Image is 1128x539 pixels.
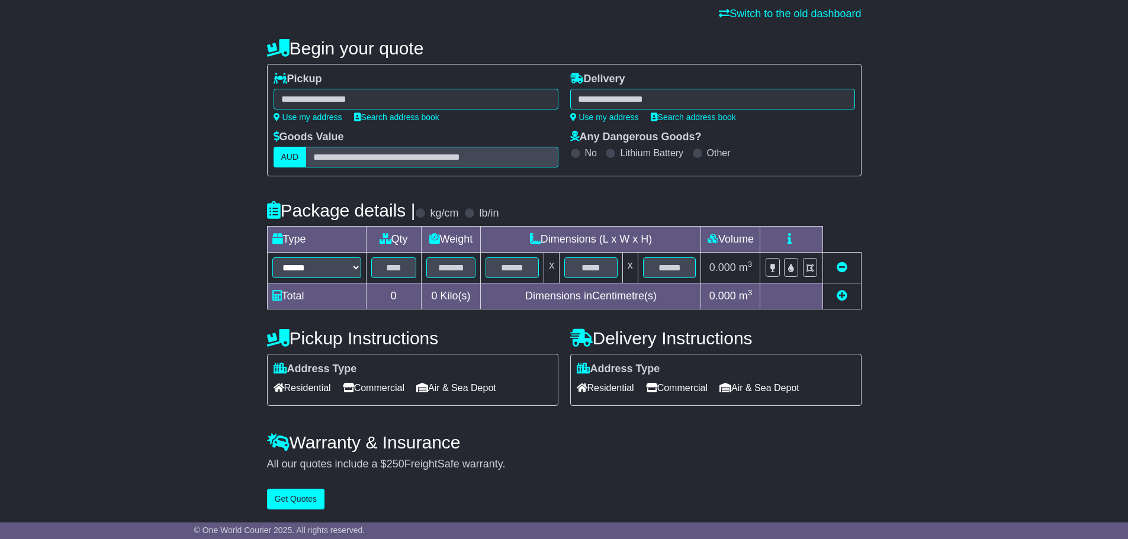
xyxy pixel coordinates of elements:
[646,379,708,397] span: Commercial
[431,290,437,302] span: 0
[267,433,862,452] h4: Warranty & Insurance
[274,131,344,144] label: Goods Value
[707,147,731,159] label: Other
[620,147,683,159] label: Lithium Battery
[709,290,736,302] span: 0.000
[421,227,481,253] td: Weight
[709,262,736,273] span: 0.000
[366,283,421,309] td: 0
[481,283,701,309] td: Dimensions in Centimetre(s)
[267,227,366,253] td: Type
[267,283,366,309] td: Total
[421,283,481,309] td: Kilo(s)
[416,379,496,397] span: Air & Sea Depot
[570,131,702,144] label: Any Dangerous Goods?
[366,227,421,253] td: Qty
[274,147,307,167] label: AUD
[739,290,753,302] span: m
[267,38,862,58] h4: Begin your quote
[354,112,439,122] a: Search address book
[267,489,325,509] button: Get Quotes
[577,379,634,397] span: Residential
[267,458,862,471] div: All our quotes include a $ FreightSafe warranty.
[544,253,560,283] td: x
[701,227,760,253] td: Volume
[719,8,861,20] a: Switch to the old dashboard
[267,328,558,348] h4: Pickup Instructions
[274,112,342,122] a: Use my address
[837,262,847,273] a: Remove this item
[570,112,639,122] a: Use my address
[570,328,862,348] h4: Delivery Instructions
[194,525,365,535] span: © One World Courier 2025. All rights reserved.
[430,207,458,220] label: kg/cm
[748,288,753,297] sup: 3
[267,201,416,220] h4: Package details |
[651,112,736,122] a: Search address book
[274,379,331,397] span: Residential
[748,260,753,269] sup: 3
[343,379,404,397] span: Commercial
[622,253,638,283] td: x
[739,262,753,273] span: m
[585,147,597,159] label: No
[274,363,357,376] label: Address Type
[577,363,660,376] label: Address Type
[481,227,701,253] td: Dimensions (L x W x H)
[387,458,404,470] span: 250
[479,207,499,220] label: lb/in
[570,73,625,86] label: Delivery
[837,290,847,302] a: Add new item
[719,379,799,397] span: Air & Sea Depot
[274,73,322,86] label: Pickup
